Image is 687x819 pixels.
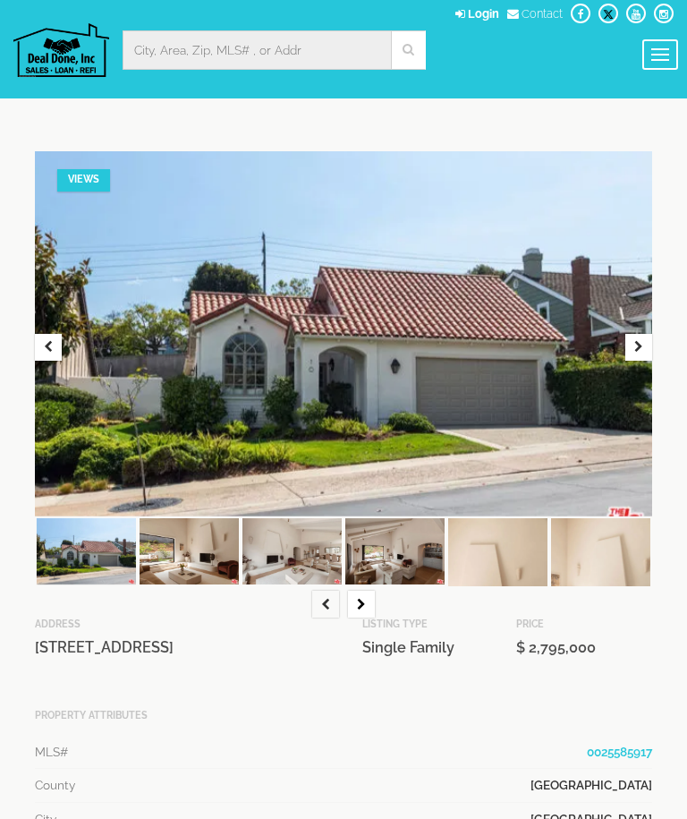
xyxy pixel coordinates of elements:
[654,7,674,21] a: instagram
[134,41,378,59] input: City, Area, Zip, MLS# , or Addr
[522,7,563,21] span: Contact
[35,618,357,632] div: Address
[68,174,99,185] span: Views
[362,618,512,632] div: Listing Type
[448,518,547,668] img: Listing Thumbnail Image 5
[35,637,357,659] div: [STREET_ADDRESS]
[140,518,239,584] img: Listing Thumbnail Image 2
[35,778,75,792] strong: County
[455,7,499,21] a: login
[242,518,342,584] img: Listing Thumbnail Image 3
[35,151,652,516] div: 10 Village Circle Manhattan Beach, CA
[362,637,512,659] div: Single Family
[530,776,652,794] span: [GEOGRAPHIC_DATA]
[516,618,652,632] div: Price
[35,711,652,721] h5: Property Attributes
[37,518,136,584] img: Listing Thumbnail Image 1
[468,7,499,21] strong: Login
[571,4,590,23] li: Facebook
[551,518,650,668] img: Listing Thumbnail Image 6
[507,7,563,21] a: Contact
[587,745,652,759] a: 0025585917
[598,7,618,21] a: twitter
[35,745,68,759] strong: MLS#
[626,7,646,21] a: youtube
[516,637,652,659] div: $ 2,795,000
[345,518,445,584] img: Listing Thumbnail Image 4
[571,7,590,21] a: facebook
[642,39,678,70] button: menu toggle
[13,23,109,77] img: Deal Done, Inc Logo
